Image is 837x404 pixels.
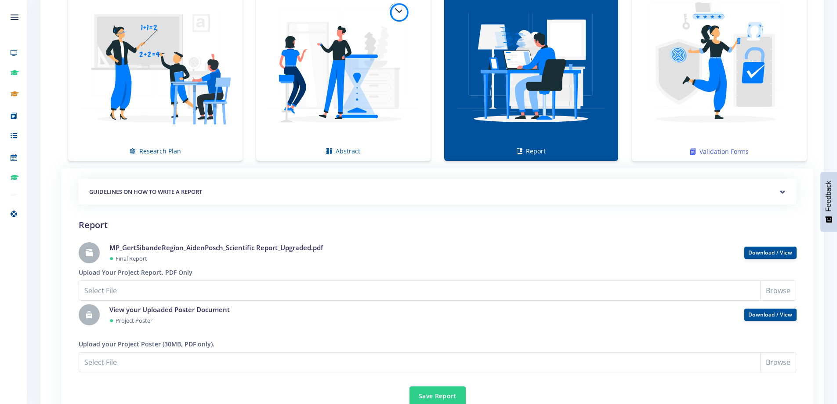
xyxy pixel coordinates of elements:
[820,172,837,232] button: Feedback - Show survey
[744,247,797,259] button: Download / View
[109,305,230,314] a: View your Uploaded Poster Document
[116,255,147,262] small: Final Report
[109,253,114,263] span: ●
[89,188,786,197] h5: GUIDELINES ON HOW TO WRITE A REPORT
[825,181,833,211] span: Feedback
[116,317,152,324] small: Project Poster
[79,339,214,349] label: Upload your Project Poster (30MB, PDF only).
[744,309,797,321] button: Download / View
[109,243,731,253] h4: MP_GertSibandeRegion_AidenPosch_Scientific Report_Upgraded.pdf
[79,268,192,277] label: Upload Your Project Report. PDF Only
[748,249,793,256] a: Download / View
[79,218,796,232] h2: Report
[109,315,114,325] span: ●
[748,311,793,318] a: Download / View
